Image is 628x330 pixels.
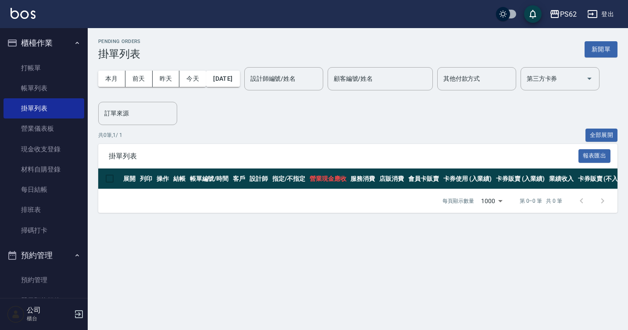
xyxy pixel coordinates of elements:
[4,139,84,159] a: 現金收支登錄
[307,169,349,189] th: 營業現金應收
[4,244,84,267] button: 預約管理
[4,78,84,98] a: 帳單列表
[4,118,84,139] a: 營業儀表板
[188,169,231,189] th: 帳單編號/時間
[4,220,84,240] a: 掃碼打卡
[584,6,617,22] button: 登出
[578,149,611,163] button: 報表匯出
[27,306,71,315] h5: 公司
[4,58,84,78] a: 打帳單
[11,8,36,19] img: Logo
[582,72,596,86] button: Open
[121,169,138,189] th: 展開
[231,169,247,189] th: 客戶
[478,189,506,213] div: 1000
[494,169,547,189] th: 卡券販賣 (入業績)
[4,179,84,200] a: 每日結帳
[546,5,580,23] button: PS62
[4,32,84,54] button: 櫃檯作業
[4,98,84,118] a: 掛單列表
[109,152,578,161] span: 掛單列表
[442,197,474,205] p: 每頁顯示數量
[377,169,406,189] th: 店販消費
[98,131,122,139] p: 共 0 筆, 1 / 1
[7,305,25,323] img: Person
[270,169,307,189] th: 指定/不指定
[4,270,84,290] a: 預約管理
[585,41,617,57] button: 新開單
[125,71,153,87] button: 前天
[27,315,71,323] p: 櫃台
[171,169,188,189] th: 結帳
[206,71,239,87] button: [DATE]
[98,71,125,87] button: 本月
[520,197,562,205] p: 第 0–0 筆 共 0 筆
[154,169,171,189] th: 操作
[406,169,441,189] th: 會員卡販賣
[348,169,377,189] th: 服務消費
[524,5,542,23] button: save
[153,71,180,87] button: 昨天
[4,159,84,179] a: 材料自購登錄
[247,169,270,189] th: 設計師
[138,169,154,189] th: 列印
[547,169,576,189] th: 業績收入
[441,169,494,189] th: 卡券使用 (入業績)
[578,151,611,160] a: 報表匯出
[560,9,577,20] div: PS62
[585,129,618,142] button: 全部展開
[98,39,141,44] h2: Pending Orders
[4,200,84,220] a: 排班表
[98,48,141,60] h3: 掛單列表
[4,291,84,311] a: 單日預約紀錄
[179,71,206,87] button: 今天
[585,45,617,53] a: 新開單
